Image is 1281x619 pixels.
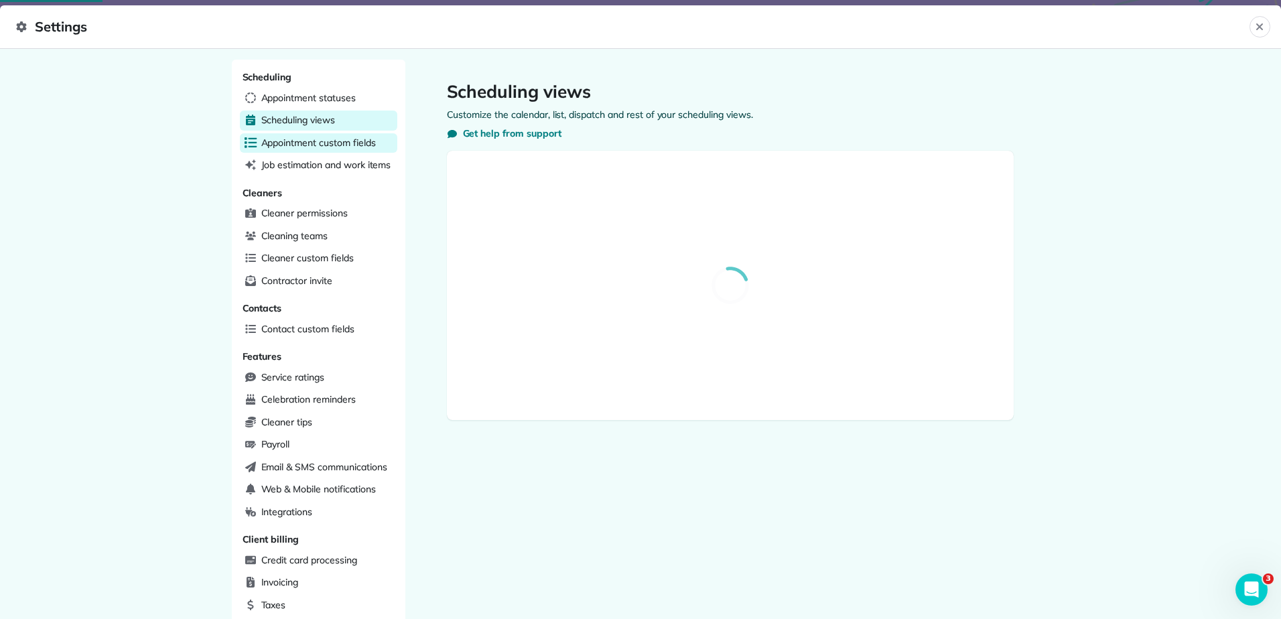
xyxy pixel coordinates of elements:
span: Scheduling [243,71,292,83]
a: Service ratings [240,368,397,388]
span: Features [243,350,282,362]
p: Customize the calendar, list, dispatch and rest of your scheduling views. [447,108,1014,121]
span: Cleaning teams [261,229,328,243]
span: Invoicing [261,575,299,589]
span: Credit card processing [261,553,357,567]
span: Appointment statuses [261,91,356,105]
span: Email & SMS communications [261,460,387,474]
a: Scheduling views [240,111,397,131]
span: Contractor invite [261,274,332,287]
span: Integrations [261,505,313,519]
a: Credit card processing [240,551,397,571]
a: Contact custom fields [240,320,397,340]
a: Cleaning teams [240,226,397,247]
span: Cleaners [243,187,283,199]
span: 3 [1263,573,1274,584]
span: Celebration reminders [261,393,356,406]
a: Invoicing [240,573,397,593]
a: Taxes [240,596,397,616]
span: Web & Mobile notifications [261,482,376,496]
button: Get help from support [447,127,561,140]
a: Integrations [240,502,397,523]
span: Settings [16,16,1250,38]
span: Taxes [261,598,286,612]
a: Payroll [240,435,397,455]
span: Contacts [243,302,282,314]
button: Close [1250,16,1270,38]
a: Appointment statuses [240,88,397,109]
span: Get help from support [463,127,561,140]
span: Cleaner tips [261,415,313,429]
a: Contractor invite [240,271,397,291]
span: Scheduling views [261,113,335,127]
h1: Scheduling views [447,81,1014,102]
span: Job estimation and work items [261,158,391,171]
span: Service ratings [261,370,324,384]
iframe: Intercom live chat [1235,573,1268,606]
span: Contact custom fields [261,322,354,336]
a: Web & Mobile notifications [240,480,397,500]
a: Cleaner permissions [240,204,397,224]
a: Cleaner custom fields [240,249,397,269]
a: Job estimation and work items [240,155,397,176]
span: Cleaner permissions [261,206,348,220]
a: Cleaner tips [240,413,397,433]
span: Cleaner custom fields [261,251,354,265]
a: Email & SMS communications [240,458,397,478]
a: Celebration reminders [240,390,397,410]
span: Client billing [243,533,299,545]
span: Appointment custom fields [261,136,376,149]
a: Appointment custom fields [240,133,397,153]
span: Payroll [261,437,290,451]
